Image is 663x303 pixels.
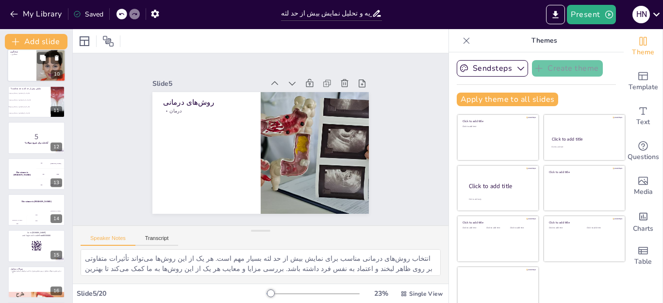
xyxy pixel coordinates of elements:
[8,221,27,226] div: 100
[7,49,66,82] div: 10
[628,152,659,162] span: Questions
[634,256,652,267] span: Table
[624,169,663,204] div: Add images, graphics, shapes or video
[463,221,532,224] div: Click to add title
[632,6,650,23] div: H N
[9,99,50,101] span: حالتی که در آن دندان‌ها بیش از حد نمایان می‌شوند
[56,173,59,175] div: Jaap
[624,204,663,239] div: Add charts and graphs
[37,52,49,64] button: Duplicate Slide
[8,171,36,176] h4: The winner is [PERSON_NAME]
[629,82,658,93] span: Template
[474,29,614,52] p: Themes
[11,267,62,270] p: سوالات متداول
[152,79,264,88] div: Slide 5
[163,97,249,108] p: روش‌های درمانی
[633,223,653,234] span: Charts
[5,34,67,49] button: Add slide
[632,5,650,24] button: H N
[552,136,616,142] div: Click to add title
[50,143,62,151] div: 12
[463,227,484,229] div: Click to add text
[163,108,249,114] p: درمان
[486,227,508,229] div: Click to add text
[281,6,372,20] input: Insert title
[77,289,266,298] div: Slide 5 / 20
[11,87,48,90] p: نمایش بیش از حد لثه به چه معناست؟
[624,239,663,273] div: Add a table
[8,158,65,190] div: 13
[10,51,33,54] p: نتیجه‌گیری
[46,212,65,226] div: 300
[636,117,650,128] span: Text
[50,214,62,223] div: 14
[9,93,50,94] span: حالتی که در آن لب‌ها بیش از حد نمایان می‌شوند
[463,119,532,123] div: Click to add title
[8,201,65,203] h4: The winner is [PERSON_NAME]
[634,187,653,197] span: Media
[7,6,66,22] button: My Library
[9,106,50,108] span: حالتی که در آن لثه‌ها بیش از حد نمایان می‌شوند
[463,126,532,128] div: Click to add text
[457,60,528,77] button: Sendsteps
[624,29,663,64] div: Change the overall theme
[27,215,46,226] div: 200
[81,235,135,246] button: Speaker Notes
[81,249,441,276] textarea: انتخاب روش‌های درمانی مناسب برای نمایش بیش از حد لثه بسیار مهم است. هر یک از این روش‌ها می‌تواند ...
[50,287,62,295] div: 16
[51,52,63,64] button: Delete Slide
[469,198,530,201] div: Click to add body
[10,53,33,55] p: نتیجه‌گیری
[624,64,663,99] div: Add ready made slides
[135,235,179,246] button: Transcript
[510,227,532,229] div: Click to add text
[469,182,531,191] div: Click to add title
[11,270,62,273] p: در این بخش به سوالات متداول در مورد نمایش بیش از حد لثه و درمان‌های آن پاسخ خواهیم داد.
[27,214,46,215] div: Jaap
[8,219,27,221] div: [PERSON_NAME]
[8,122,65,154] div: 12
[8,194,65,226] div: 14
[36,158,65,169] div: 100
[51,70,63,79] div: 10
[11,234,62,237] p: and login with code
[546,5,565,24] button: Export to PowerPoint
[36,179,65,190] div: 300
[409,290,443,298] span: Single View
[102,35,114,47] span: Position
[50,178,62,187] div: 13
[25,142,48,144] strong: آماده‌اید برای شروع سوالات؟
[8,230,65,262] div: 15
[11,232,62,235] p: Go to
[551,146,616,148] div: Click to add text
[549,227,580,229] div: Click to add text
[457,93,558,106] button: Apply theme to all slides
[8,86,65,118] div: 11
[9,112,50,114] span: حالتی که در آن فک‌ها بیش از حد نمایان می‌شوند
[50,251,62,259] div: 15
[369,289,393,298] div: 23 %
[50,106,62,115] div: 11
[46,210,65,212] div: [PERSON_NAME]
[73,10,103,19] div: Saved
[32,232,46,234] strong: [DOMAIN_NAME]
[11,131,62,142] p: 5
[624,134,663,169] div: Get real-time input from your audience
[632,47,654,58] span: Theme
[587,227,617,229] div: Click to add text
[532,60,603,77] button: Create theme
[77,33,92,49] div: Layout
[567,5,615,24] button: Present
[624,99,663,134] div: Add text boxes
[36,169,65,179] div: 200
[549,221,618,224] div: Click to add title
[8,266,65,298] div: 16
[549,170,618,174] div: Click to add title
